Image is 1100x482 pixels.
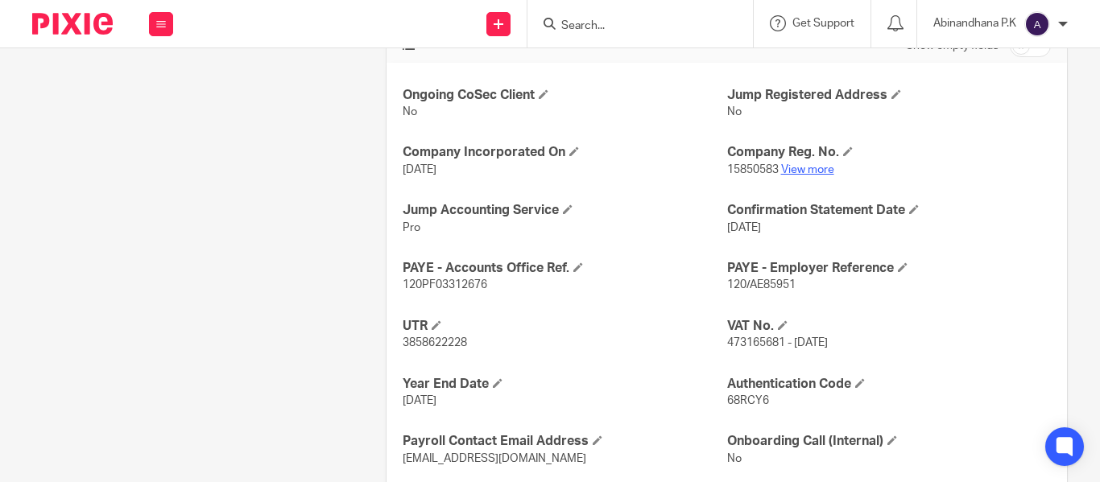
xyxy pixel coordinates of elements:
[727,395,769,406] span: 68RCY6
[560,19,705,34] input: Search
[727,433,1051,450] h4: Onboarding Call (Internal)
[403,106,417,117] span: No
[403,144,726,161] h4: Company Incorporated On
[727,453,742,464] span: No
[727,260,1051,277] h4: PAYE - Employer Reference
[727,376,1051,393] h4: Authentication Code
[1024,11,1050,37] img: svg%3E
[403,376,726,393] h4: Year End Date
[403,453,586,464] span: [EMAIL_ADDRESS][DOMAIN_NAME]
[32,13,113,35] img: Pixie
[727,318,1051,335] h4: VAT No.
[403,202,726,219] h4: Jump Accounting Service
[403,87,726,104] h4: Ongoing CoSec Client
[403,222,420,233] span: Pro
[727,337,828,348] span: 473165681 - [DATE]
[727,222,761,233] span: [DATE]
[727,144,1051,161] h4: Company Reg. No.
[403,433,726,450] h4: Payroll Contact Email Address
[781,164,834,175] a: View more
[727,164,779,175] span: 15850583
[403,279,487,290] span: 120PF03312676
[933,15,1016,31] p: Abinandhana P.K
[403,260,726,277] h4: PAYE - Accounts Office Ref.
[727,279,796,290] span: 120/AE85951
[727,202,1051,219] h4: Confirmation Statement Date
[403,395,436,406] span: [DATE]
[792,18,854,29] span: Get Support
[403,164,436,175] span: [DATE]
[403,337,467,348] span: 3858622228
[727,87,1051,104] h4: Jump Registered Address
[727,106,742,117] span: No
[403,318,726,335] h4: UTR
